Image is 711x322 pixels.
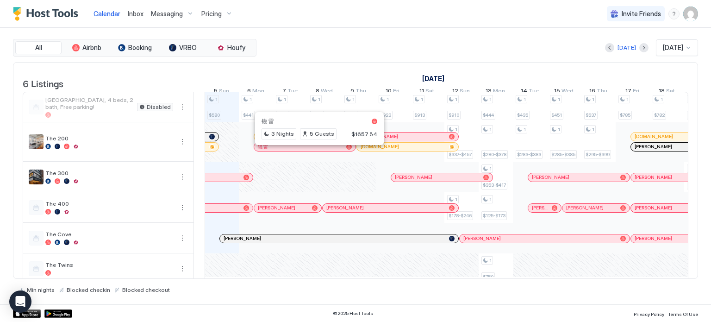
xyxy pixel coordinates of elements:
span: 1 [455,96,457,102]
span: $435 [517,112,528,118]
a: October 7, 2025 [280,85,300,99]
button: More options [177,233,188,244]
span: 1 [489,258,492,264]
span: 1 [524,126,526,133]
a: Host Tools Logo [13,7,82,21]
div: listing image [29,170,44,184]
span: Wed [561,87,574,97]
span: 锐 雷 [262,118,274,125]
span: $580 [209,112,220,118]
span: The Twins [45,261,173,268]
span: VRBO [179,44,197,52]
a: October 8, 2025 [313,85,335,99]
button: VRBO [160,41,206,54]
span: [PERSON_NAME] [635,205,672,211]
a: Terms Of Use [668,309,698,318]
span: © 2025 Host Tools [333,310,373,316]
span: Calendar [94,10,120,18]
span: 1 [455,126,457,133]
span: [DOMAIN_NAME] [361,144,399,150]
span: [DATE] [663,44,683,52]
span: 1 [558,96,560,102]
span: [PERSON_NAME] [224,235,261,241]
a: October 12, 2025 [450,85,472,99]
a: October 10, 2025 [383,85,402,99]
button: More options [177,101,188,113]
div: App Store [13,309,41,318]
span: [PERSON_NAME] [635,235,672,241]
a: October 15, 2025 [552,85,576,99]
span: [PERSON_NAME] [635,174,672,180]
span: 1 [489,196,492,202]
button: More options [177,263,188,274]
button: Booking [112,41,158,54]
span: Sun [460,87,470,97]
span: 17 [625,87,631,97]
div: menu [177,101,188,113]
span: $444 [483,112,494,118]
span: [PERSON_NAME] [635,144,672,150]
span: $283-$383 [517,152,541,158]
a: October 5, 2025 [212,85,231,99]
span: 1 [626,96,629,102]
div: [DATE] [617,44,636,52]
span: $295-$399 [586,152,610,158]
span: 16 [589,87,595,97]
div: menu [177,171,188,183]
span: $353-$417 [483,182,506,188]
a: Google Play Store [44,309,72,318]
span: $285-$385 [551,152,575,158]
span: Privacy Policy [634,311,664,317]
div: menu [177,202,188,213]
span: 18 [659,87,665,97]
span: 1 [489,126,492,133]
span: Thu [355,87,366,97]
span: Messaging [151,10,183,18]
span: Tue [287,87,298,97]
button: [DATE] [616,42,637,53]
span: $537 [586,112,596,118]
span: Min nights [27,286,55,293]
span: Tue [529,87,539,97]
div: listing image [29,134,44,149]
a: Calendar [94,9,120,19]
span: Houfy [227,44,245,52]
div: menu [177,263,188,274]
span: 13 [486,87,492,97]
span: 1 [215,96,218,102]
span: The 300 [45,170,173,177]
span: 1 [489,166,492,172]
span: $910 [449,112,459,118]
span: 1 [455,196,457,202]
div: menu [668,8,680,19]
a: Privacy Policy [634,309,664,318]
span: [PERSON_NAME] [532,174,569,180]
span: Terms Of Use [668,311,698,317]
span: $280-$378 [483,152,506,158]
span: Fri [393,87,399,97]
span: 1 [318,96,320,102]
span: The 200 [45,135,173,142]
span: $441 [243,112,254,118]
span: [PERSON_NAME] [258,205,295,211]
button: Houfy [208,41,254,54]
span: Inbox [128,10,143,18]
span: Mon [252,87,264,97]
span: 12 [452,87,458,97]
span: 1 [249,96,252,102]
span: Blocked checkout [122,286,170,293]
span: Thu [597,87,607,97]
span: [PERSON_NAME] [532,205,548,211]
span: 1 [352,96,355,102]
span: [PERSON_NAME] [395,174,432,180]
span: [PERSON_NAME] [463,235,501,241]
span: $451 [551,112,562,118]
a: October 11, 2025 [417,85,437,99]
span: 1 [421,96,423,102]
span: 1 [558,126,560,133]
span: 3 Nights [271,130,294,138]
span: 11 [419,87,424,97]
span: The 400 [45,200,173,207]
button: Previous month [605,43,614,52]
